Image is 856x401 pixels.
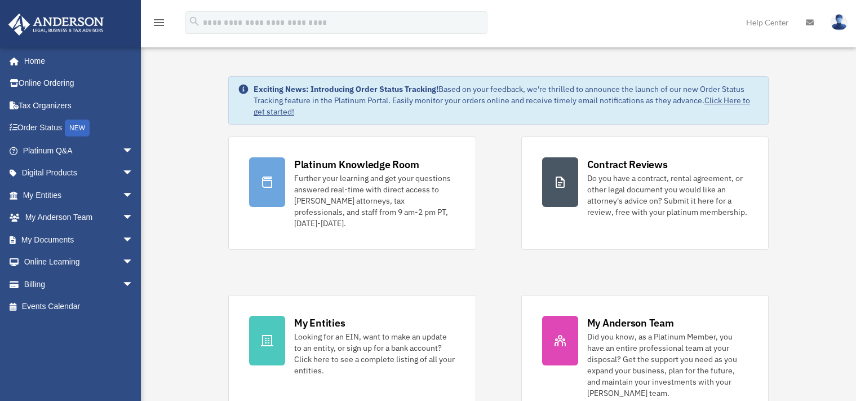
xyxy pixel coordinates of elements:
[8,273,150,296] a: Billingarrow_drop_down
[294,316,345,330] div: My Entities
[8,228,150,251] a: My Documentsarrow_drop_down
[152,20,166,29] a: menu
[122,139,145,162] span: arrow_drop_down
[294,331,455,376] div: Looking for an EIN, want to make an update to an entity, or sign up for a bank account? Click her...
[254,84,438,94] strong: Exciting News: Introducing Order Status Tracking!
[122,228,145,252] span: arrow_drop_down
[152,16,166,29] i: menu
[8,251,150,274] a: Online Learningarrow_drop_down
[294,157,419,171] div: Platinum Knowledge Room
[254,83,759,117] div: Based on your feedback, we're thrilled to announce the launch of our new Order Status Tracking fe...
[8,50,145,72] a: Home
[122,162,145,185] span: arrow_drop_down
[587,316,674,330] div: My Anderson Team
[294,173,455,229] div: Further your learning and get your questions answered real-time with direct access to [PERSON_NAM...
[254,95,750,117] a: Click Here to get started!
[587,331,748,399] div: Did you know, as a Platinum Member, you have an entire professional team at your disposal? Get th...
[122,251,145,274] span: arrow_drop_down
[8,162,150,184] a: Digital Productsarrow_drop_down
[831,14,848,30] img: User Pic
[8,184,150,206] a: My Entitiesarrow_drop_down
[122,273,145,296] span: arrow_drop_down
[122,184,145,207] span: arrow_drop_down
[8,94,150,117] a: Tax Organizers
[8,117,150,140] a: Order StatusNEW
[521,136,769,250] a: Contract Reviews Do you have a contract, rental agreement, or other legal document you would like...
[65,120,90,136] div: NEW
[188,15,201,28] i: search
[587,173,748,218] div: Do you have a contract, rental agreement, or other legal document you would like an attorney's ad...
[587,157,668,171] div: Contract Reviews
[5,14,107,36] img: Anderson Advisors Platinum Portal
[8,296,150,318] a: Events Calendar
[228,136,476,250] a: Platinum Knowledge Room Further your learning and get your questions answered real-time with dire...
[8,206,150,229] a: My Anderson Teamarrow_drop_down
[8,72,150,95] a: Online Ordering
[8,139,150,162] a: Platinum Q&Aarrow_drop_down
[122,206,145,230] span: arrow_drop_down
